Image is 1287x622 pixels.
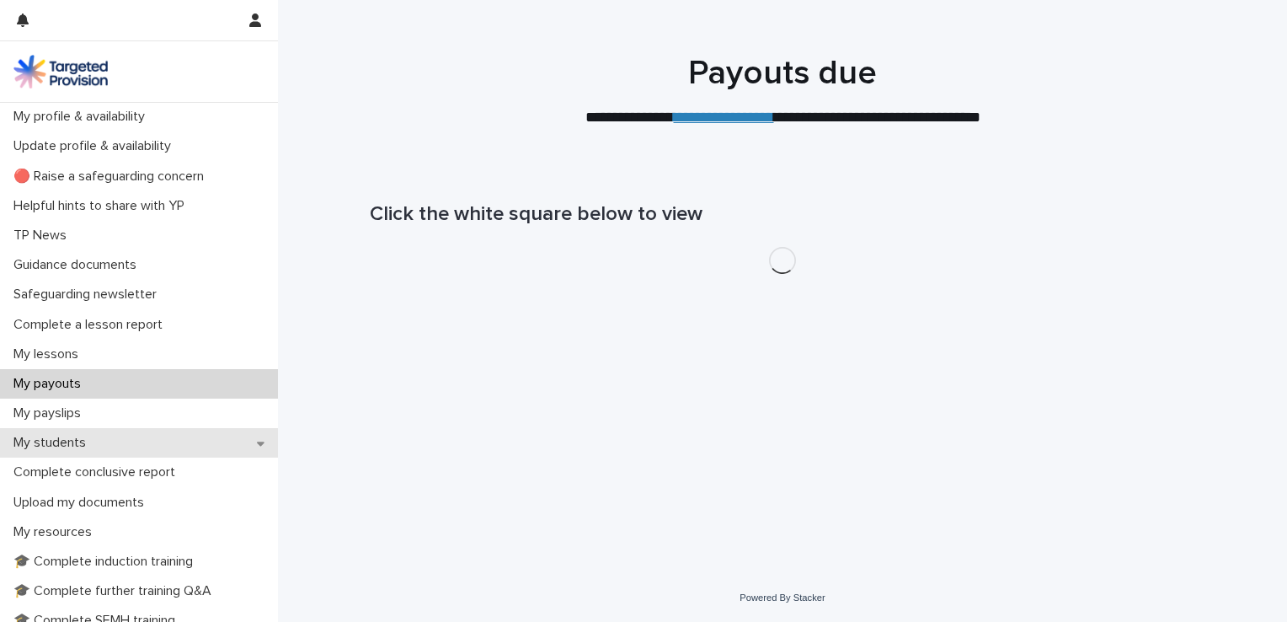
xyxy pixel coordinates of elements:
[7,405,94,421] p: My payslips
[7,317,176,333] p: Complete a lesson report
[7,346,92,362] p: My lessons
[7,554,206,570] p: 🎓 Complete induction training
[370,53,1195,94] h1: Payouts due
[7,228,80,244] p: TP News
[7,524,105,540] p: My resources
[7,376,94,392] p: My payouts
[7,435,99,451] p: My students
[7,109,158,125] p: My profile & availability
[370,202,1195,227] h1: Click the white square below to view
[7,198,198,214] p: Helpful hints to share with YP
[7,583,225,599] p: 🎓 Complete further training Q&A
[7,287,170,303] p: Safeguarding newsletter
[7,257,150,273] p: Guidance documents
[7,464,189,480] p: Complete conclusive report
[7,138,184,154] p: Update profile & availability
[7,495,158,511] p: Upload my documents
[7,169,217,185] p: 🔴 Raise a safeguarding concern
[740,593,825,603] a: Powered By Stacker
[13,55,108,88] img: M5nRWzHhSzIhMunXDL62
